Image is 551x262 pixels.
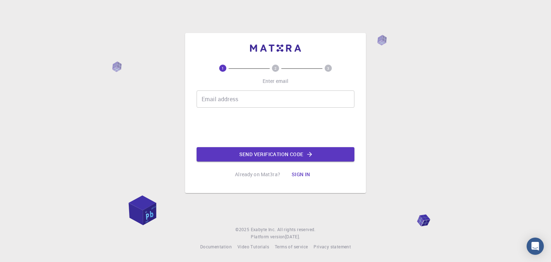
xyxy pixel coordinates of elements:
[314,243,351,251] a: Privacy statement
[221,113,330,141] iframe: reCAPTCHA
[275,243,308,251] a: Terms of service
[237,243,269,251] a: Video Tutorials
[235,171,280,178] p: Already on Mat3ra?
[286,167,316,182] button: Sign in
[285,233,300,240] a: [DATE].
[527,238,544,255] div: Open Intercom Messenger
[251,226,276,232] span: Exabyte Inc.
[197,147,354,162] button: Send verification code
[277,226,316,233] span: All rights reserved.
[285,234,300,239] span: [DATE] .
[237,244,269,249] span: Video Tutorials
[274,66,277,71] text: 2
[251,226,276,233] a: Exabyte Inc.
[200,243,232,251] a: Documentation
[251,233,285,240] span: Platform version
[200,244,232,249] span: Documentation
[327,66,329,71] text: 3
[222,66,224,71] text: 1
[314,244,351,249] span: Privacy statement
[263,78,289,85] p: Enter email
[275,244,308,249] span: Terms of service
[235,226,250,233] span: © 2025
